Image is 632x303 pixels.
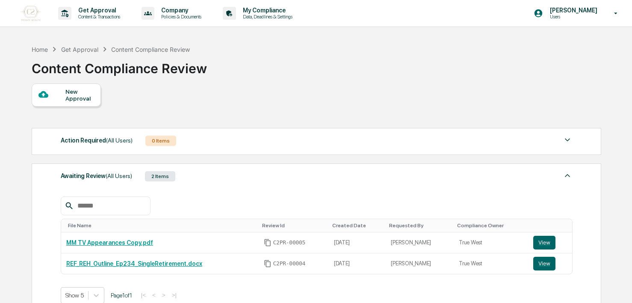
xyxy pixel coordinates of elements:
[262,223,325,229] div: Toggle SortBy
[605,275,628,298] iframe: Open customer support
[264,239,272,247] span: Copy Id
[454,253,528,274] td: True West
[106,137,133,144] span: (All Users)
[159,291,168,299] button: >
[329,253,386,274] td: [DATE]
[61,170,132,181] div: Awaiting Review
[535,223,569,229] div: Toggle SortBy
[386,253,454,274] td: [PERSON_NAME]
[386,232,454,253] td: [PERSON_NAME]
[71,7,124,14] p: Get Approval
[533,236,555,250] button: View
[66,260,202,267] a: REF_REH_Outline_Ep234_SingleRetirement.docx
[154,14,206,20] p: Policies & Documents
[61,46,98,53] div: Get Approval
[32,54,207,76] div: Content Compliance Review
[111,292,132,299] span: Page 1 of 1
[106,172,132,179] span: (All Users)
[533,257,555,270] button: View
[150,291,158,299] button: <
[66,239,153,246] a: MM TV Appearances Copy.pdf
[264,260,272,267] span: Copy Id
[562,135,573,145] img: caret
[533,257,567,270] a: View
[543,14,602,20] p: Users
[329,232,386,253] td: [DATE]
[273,239,306,246] span: C2PR-00005
[273,260,306,267] span: C2PR-00004
[389,223,450,229] div: Toggle SortBy
[454,232,528,253] td: True West
[139,291,148,299] button: |<
[21,6,41,21] img: logo
[562,170,573,181] img: caret
[236,14,297,20] p: Data, Deadlines & Settings
[543,7,602,14] p: [PERSON_NAME]
[61,135,133,146] div: Action Required
[68,223,255,229] div: Toggle SortBy
[111,46,190,53] div: Content Compliance Review
[32,46,48,53] div: Home
[457,223,525,229] div: Toggle SortBy
[169,291,179,299] button: >|
[145,171,175,181] div: 2 Items
[154,7,206,14] p: Company
[332,223,383,229] div: Toggle SortBy
[236,7,297,14] p: My Compliance
[533,236,567,250] a: View
[145,136,176,146] div: 0 Items
[71,14,124,20] p: Content & Transactions
[65,88,94,102] div: New Approval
